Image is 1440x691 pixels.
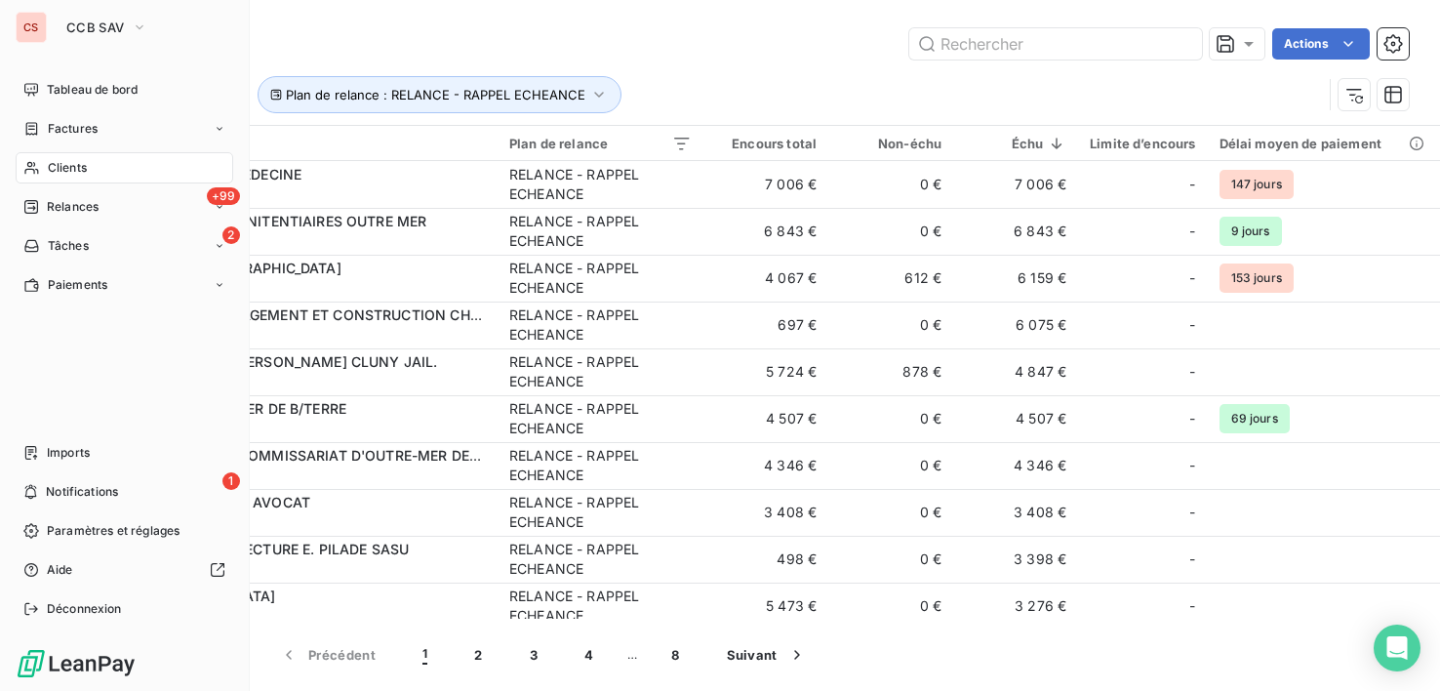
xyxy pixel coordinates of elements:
td: 0 € [828,395,953,442]
span: +99 [207,187,240,205]
input: Rechercher [909,28,1202,60]
td: 3 276 € [953,583,1078,630]
div: Échu [965,136,1066,151]
td: 4 067 € [703,255,828,302]
span: Relances [47,198,99,216]
span: Plan de relance : RELANCE - RAPPEL ECHEANCE [286,87,585,102]
span: - [1189,362,1195,382]
div: RELANCE - RAPPEL ECHEANCE [509,540,692,579]
div: RELANCE - RAPPEL ECHEANCE [509,259,692,298]
div: CS [16,12,47,43]
div: Délai moyen de paiement [1220,136,1428,151]
td: 4 847 € [953,348,1078,395]
span: 1165070 [135,466,486,485]
td: 3 398 € [953,536,1078,583]
div: RELANCE - RAPPEL ECHEANCE [509,446,692,485]
div: RELANCE - RAPPEL ECHEANCE [509,305,692,345]
td: 4 507 € [703,395,828,442]
span: - [1189,596,1195,616]
button: Précédent [256,634,399,675]
td: 3 408 € [703,489,828,536]
span: - [1189,549,1195,569]
span: 1063219 [135,372,486,391]
td: 4 346 € [953,442,1078,489]
td: 5 473 € [703,583,828,630]
a: Factures [16,113,233,144]
span: Factures [48,120,98,138]
div: RELANCE - RAPPEL ECHEANCE [509,493,692,532]
span: - [1189,175,1195,194]
span: 69 jours [1220,404,1290,433]
div: Limite d’encours [1090,136,1195,151]
a: Clients [16,152,233,183]
div: RELANCE - RAPPEL ECHEANCE [509,212,692,251]
td: 0 € [828,442,953,489]
td: 0 € [828,208,953,255]
td: 0 € [828,536,953,583]
td: 7 006 € [953,161,1078,208]
a: Tableau de bord [16,74,233,105]
span: 1069613 [135,559,486,579]
span: 1067070 [135,325,486,345]
button: Actions [1272,28,1370,60]
span: DIRECTION DU COMMISSARIAT D'OUTRE-MER DES FORCES ARMEES AUX [GEOGRAPHIC_DATA] [135,447,777,464]
a: +99Relances [16,191,233,223]
button: Plan de relance : RELANCE - RAPPEL ECHEANCE [258,76,621,113]
td: 612 € [828,255,953,302]
span: 1064728 [135,278,486,298]
td: 6 075 € [953,302,1078,348]
span: - [1189,503,1195,522]
button: 2 [451,634,505,675]
button: 1 [399,634,451,675]
span: 1160200 [135,184,486,204]
td: 6 843 € [953,208,1078,255]
span: EXTERNAT ST-[PERSON_NAME] CLUNY JAIL. [135,353,438,370]
div: RELANCE - RAPPEL ECHEANCE [509,587,692,626]
td: 4 507 € [953,395,1078,442]
span: 147 jours [1220,170,1294,199]
a: 2Tâches [16,230,233,262]
span: 153 jours [1220,264,1294,293]
td: 0 € [828,583,953,630]
span: Tableau de bord [47,81,138,99]
span: 1166179 [135,606,486,626]
div: Plan de relance [509,136,692,151]
span: Paiements [48,276,107,294]
td: 3 408 € [953,489,1078,536]
td: 0 € [828,489,953,536]
span: 1064770 [135,512,486,532]
span: CARAIBES MANAGEMENT ET CONSTRUCTION CHQ SAV [135,306,512,323]
span: MISSION SCE PENITENTIAIRES OUTRE MER [135,213,426,229]
span: Paramètres et réglages [47,522,180,540]
td: 5 724 € [703,348,828,395]
span: - [1189,456,1195,475]
a: Imports [16,437,233,468]
button: 4 [561,634,617,675]
span: 9 jours [1220,217,1282,246]
div: RELANCE - RAPPEL ECHEANCE [509,352,692,391]
span: - [1189,409,1195,428]
button: Suivant [703,634,830,675]
button: 3 [506,634,561,675]
a: Paiements [16,269,233,301]
span: Déconnexion [47,600,122,618]
span: … [617,639,648,671]
span: Notifications [46,483,118,501]
td: 878 € [828,348,953,395]
td: 6 159 € [953,255,1078,302]
span: 1 [422,645,427,665]
span: 1 [222,472,240,490]
span: 1160560 [135,419,486,438]
td: 6 843 € [703,208,828,255]
td: 7 006 € [703,161,828,208]
div: RELANCE - RAPPEL ECHEANCE [509,165,692,204]
td: 697 € [703,302,828,348]
span: 1166219 [135,231,486,251]
td: 498 € [703,536,828,583]
a: Aide [16,554,233,586]
td: 4 346 € [703,442,828,489]
div: Encours total [715,136,817,151]
td: 0 € [828,302,953,348]
span: - [1189,268,1195,288]
div: Open Intercom Messenger [1374,625,1420,671]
